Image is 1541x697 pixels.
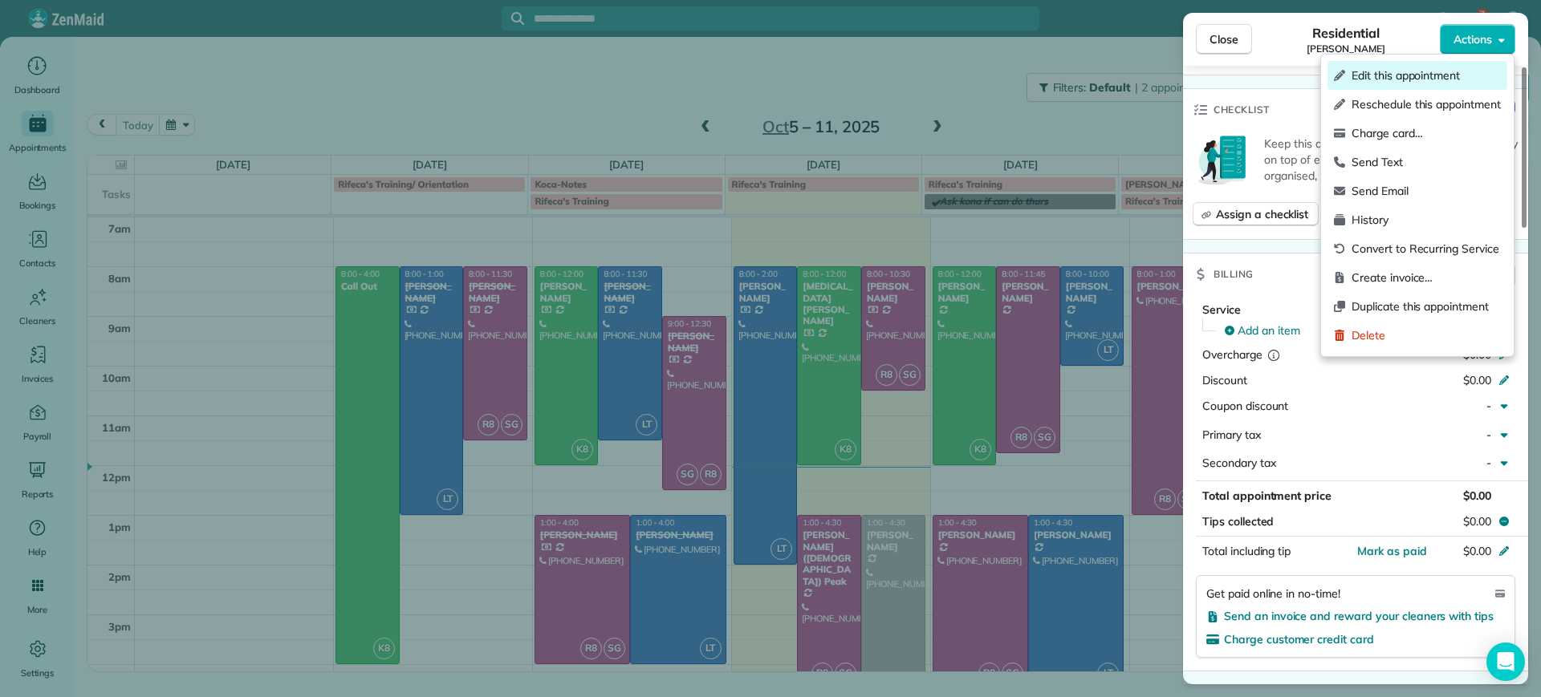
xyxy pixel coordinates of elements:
button: Mark as paid [1357,543,1427,559]
span: - [1486,456,1491,470]
span: $0.00 [1463,513,1491,529]
span: Actions [1454,31,1492,47]
span: Primary tax [1202,428,1261,442]
span: Service [1202,302,1241,317]
span: Create invoice… [1352,269,1501,286]
div: Open Intercom Messenger [1486,642,1525,681]
span: Get paid online in no-time! [1206,586,1340,602]
span: Secondary tax [1202,456,1276,470]
span: Edit this appointment [1352,67,1501,83]
span: [PERSON_NAME] [1307,43,1385,55]
button: Assign a checklist [1193,202,1319,226]
span: Reschedule this appointment [1352,96,1501,112]
span: Tips collected [1202,513,1274,529]
div: Overcharge [1202,346,1341,363]
span: Convert to Recurring Service [1352,241,1501,257]
span: Total appointment price [1202,488,1332,503]
span: Mark as paid [1357,544,1427,558]
span: Add an item [1238,322,1300,338]
span: Send Text [1352,154,1501,170]
span: - [1486,399,1491,413]
span: Checklist [1214,102,1270,118]
button: Add an item [1215,318,1515,343]
span: Close [1210,31,1238,47]
span: - [1486,428,1491,442]
span: Billing [1214,266,1254,282]
span: Delete [1352,327,1501,343]
span: $0.00 [1463,488,1491,503]
span: Assign a checklist [1216,206,1308,222]
button: Tips collected$0.00 [1196,510,1515,533]
span: $0.00 [1463,544,1491,558]
span: Residential [1312,23,1380,43]
span: Discount [1202,373,1247,387]
button: Close [1196,24,1252,55]
span: Coupon discount [1202,399,1288,413]
span: Duplicate this appointment [1352,298,1501,314]
span: Charge customer credit card [1224,632,1374,646]
p: Keep this appointment up to your standards. Stay on top of every detail, keep your cleaners organ... [1264,136,1519,184]
span: Send Email [1352,183,1501,199]
span: Charge card… [1352,125,1501,141]
span: Send an invoice and reward your cleaners with tips [1224,609,1494,623]
span: Total including tip [1202,544,1291,558]
span: History [1352,212,1501,228]
span: $0.00 [1463,373,1491,387]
